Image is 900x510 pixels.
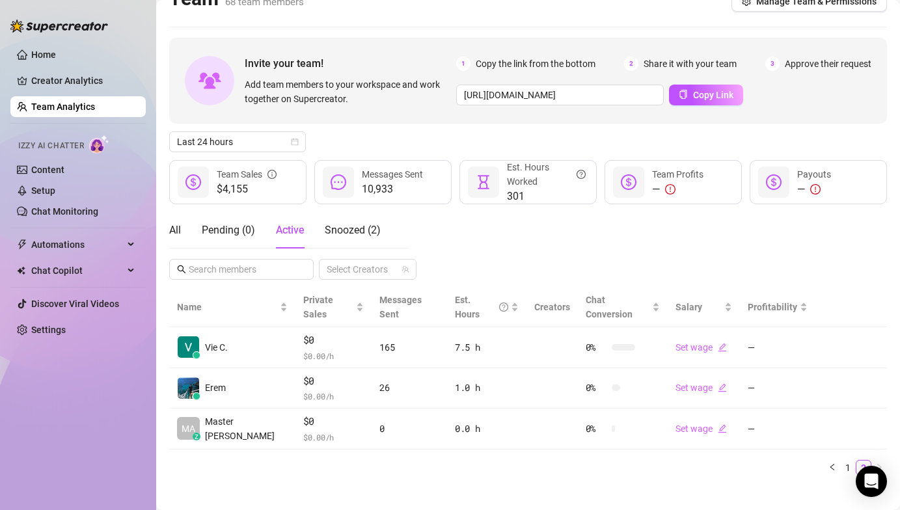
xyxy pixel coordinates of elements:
a: Chat Monitoring [31,206,98,217]
span: Copy the link from the bottom [476,57,595,71]
a: Content [31,165,64,175]
span: hourglass [476,174,491,190]
button: right [871,460,887,476]
span: question-circle [577,160,586,189]
span: $ 0.00 /h [303,390,364,403]
span: Chat Copilot [31,260,124,281]
span: Last 24 hours [177,132,298,152]
div: z [193,433,200,440]
span: team [402,265,409,273]
span: search [177,265,186,274]
img: Chat Copilot [17,266,25,275]
a: Creator Analytics [31,70,135,91]
img: Erem [178,377,199,399]
span: $ 0.00 /h [303,349,364,362]
div: Open Intercom Messenger [856,466,887,497]
span: $4,155 [217,181,277,197]
span: $ 0.00 /h [303,431,364,444]
a: Set wageedit [675,342,727,353]
span: edit [718,343,727,352]
a: Set wageedit [675,423,727,434]
span: MA [182,422,195,436]
img: Vie Castillo [178,336,199,358]
span: 10,933 [362,181,423,197]
span: 1 [456,57,470,71]
a: 1 [841,461,855,475]
span: Messages Sent [362,169,423,180]
div: Team Sales [217,167,277,181]
li: 2 [856,460,871,476]
span: Add team members to your workspace and work together on Supercreator. [245,77,451,106]
div: Est. Hours Worked [507,160,586,189]
span: left [828,463,836,471]
button: left [825,460,840,476]
span: 301 [507,189,586,204]
span: Automations [31,234,124,255]
span: message [331,174,346,190]
span: edit [718,424,727,433]
span: question-circle [499,293,508,321]
a: Team Analytics [31,101,95,112]
span: Izzy AI Chatter [18,140,84,152]
td: — [740,327,815,368]
div: All [169,222,181,238]
span: exclamation-circle [665,184,675,195]
li: 1 [840,460,856,476]
span: Name [177,300,277,314]
span: thunderbolt [17,239,27,250]
div: 1.0 h [455,381,519,395]
button: Copy Link [669,85,743,105]
a: Set wageedit [675,382,727,393]
li: Next Page [871,460,887,476]
span: Profitability [748,302,797,312]
span: Snoozed ( 2 ) [325,224,381,236]
span: Salary [675,302,702,312]
div: 0.0 h [455,422,519,436]
span: Team Profits [652,169,703,180]
img: AI Chatter [89,135,109,154]
span: 0 % [586,422,607,436]
span: Erem [205,381,226,395]
a: Discover Viral Videos [31,299,119,309]
span: Approve their request [785,57,871,71]
span: dollar-circle [766,174,782,190]
span: Share it with your team [644,57,737,71]
span: 0 % [586,381,607,395]
span: info-circle [267,167,277,181]
span: 0 % [586,340,607,355]
span: Payouts [797,169,831,180]
span: Vie C. [205,340,228,355]
span: $0 [303,332,364,348]
div: 7.5 h [455,340,519,355]
input: Search members [189,262,295,276]
span: edit [718,383,727,392]
img: logo-BBDzfeDw.svg [10,20,108,33]
span: $0 [303,414,364,429]
th: Creators [526,288,578,327]
span: $0 [303,373,364,389]
div: — [797,181,831,197]
td: — [740,368,815,409]
span: 2 [624,57,638,71]
span: dollar-circle [185,174,201,190]
div: 26 [379,381,439,395]
a: Home [31,49,56,60]
div: 0 [379,422,439,436]
span: Chat Conversion [586,295,633,319]
a: Settings [31,325,66,335]
div: Pending ( 0 ) [202,222,255,238]
span: calendar [291,138,299,146]
a: 2 [856,461,871,475]
span: dollar-circle [621,174,636,190]
div: — [652,181,703,197]
span: copy [679,90,688,99]
td: — [740,409,815,450]
li: Previous Page [825,460,840,476]
div: Est. Hours [455,293,508,321]
span: Copy Link [693,90,733,100]
div: 165 [379,340,439,355]
span: exclamation-circle [810,184,821,195]
span: Active [276,224,304,236]
span: Invite your team! [245,55,456,72]
span: right [875,463,883,471]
